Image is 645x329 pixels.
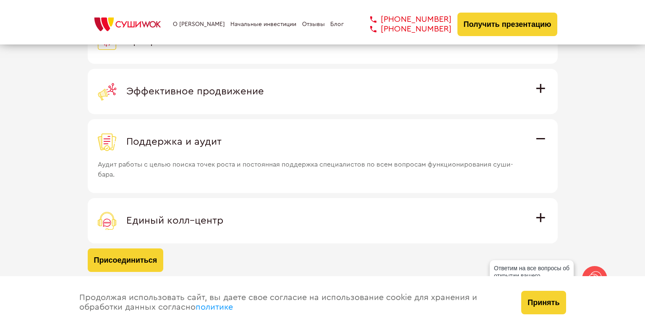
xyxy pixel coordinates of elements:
[358,24,452,34] a: [PHONE_NUMBER]
[126,86,264,97] span: Эффективное продвижение
[126,137,222,147] span: Поддержка и аудит
[98,151,525,180] span: Аудит работы с целью поиска точек роста и постоянная поддержка специалистов по всем вопросам функ...
[88,15,167,34] img: СУШИWOK
[457,13,558,36] button: Получить презентацию
[302,21,325,28] a: Отзывы
[230,21,296,28] a: Начальные инвестиции
[196,303,233,311] a: политике
[173,21,225,28] a: О [PERSON_NAME]
[71,276,513,329] div: Продолжая использовать сайт, вы даете свое согласие на использование cookie для хранения и обрабо...
[358,15,452,24] a: [PHONE_NUMBER]
[126,216,223,226] span: Единый колл–центр
[521,291,566,314] button: Принять
[490,260,574,291] div: Ответим на все вопросы об открытии вашего [PERSON_NAME]!
[88,248,164,272] button: Присоединиться
[330,21,344,28] a: Блог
